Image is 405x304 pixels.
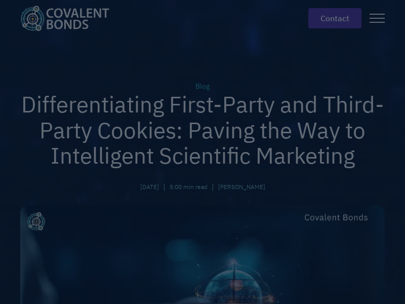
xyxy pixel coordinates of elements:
[20,6,117,31] a: home
[212,181,214,193] div: |
[170,182,208,192] div: 5:00 min read
[140,182,159,192] div: [DATE]
[218,182,265,192] a: [PERSON_NAME]
[163,181,166,193] div: |
[20,6,109,31] img: Covalent Bonds White / Teal Logo
[20,92,385,169] h1: Differentiating First-Party and Third-Party Cookies: Paving the Way to Intelligent Scientific Mar...
[308,8,361,28] a: contact
[20,81,385,92] div: Blog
